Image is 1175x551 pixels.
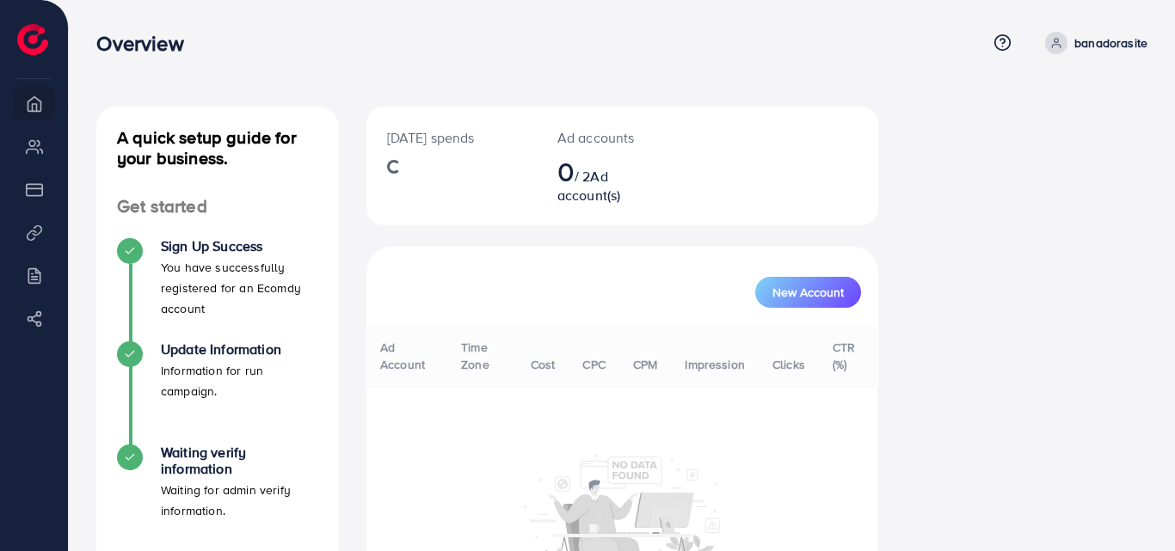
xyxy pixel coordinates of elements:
[387,127,516,148] p: [DATE] spends
[557,127,644,148] p: Ad accounts
[96,31,197,56] h3: Overview
[161,480,318,521] p: Waiting for admin verify information.
[772,286,844,298] span: New Account
[557,151,575,191] span: 0
[17,24,48,55] img: logo
[161,444,318,477] h4: Waiting verify information
[755,277,861,308] button: New Account
[557,155,644,205] h2: / 2
[96,238,339,341] li: Sign Up Success
[161,341,318,358] h4: Update Information
[557,167,621,205] span: Ad account(s)
[1074,33,1147,53] p: banadorasite
[96,127,339,168] h4: A quick setup guide for your business.
[161,257,318,319] p: You have successfully registered for an Ecomdy account
[96,341,339,444] li: Update Information
[96,196,339,217] h4: Get started
[1038,32,1147,54] a: banadorasite
[96,444,339,548] li: Waiting verify information
[161,360,318,401] p: Information for run campaign.
[161,238,318,254] h4: Sign Up Success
